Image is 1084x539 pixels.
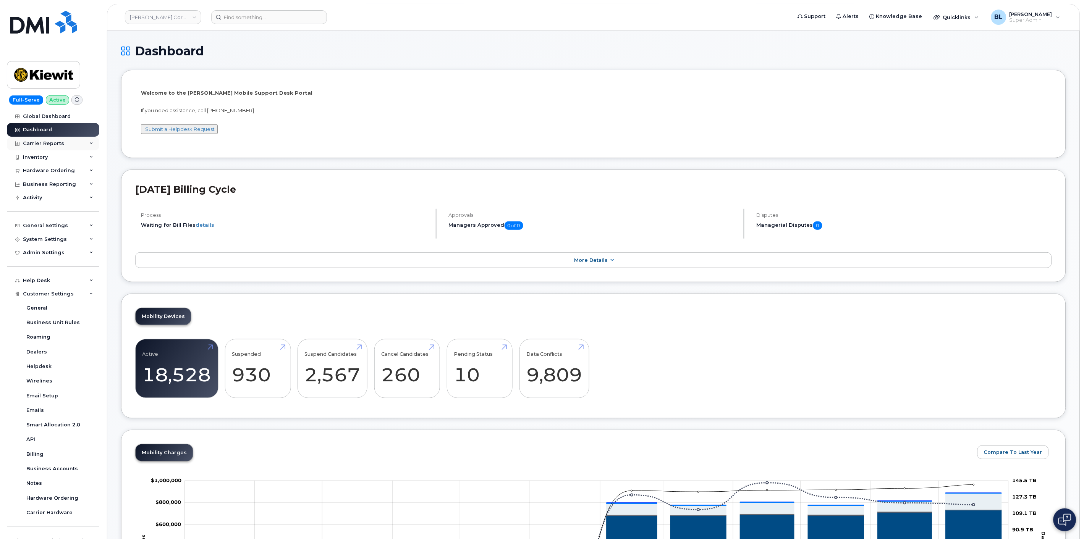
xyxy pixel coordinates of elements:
h4: Disputes [757,212,1052,218]
g: $0 [151,477,181,483]
tspan: $600,000 [155,521,181,527]
a: details [196,222,214,228]
p: If you need assistance, call [PHONE_NUMBER] [141,107,1046,114]
img: Open chat [1058,514,1071,526]
a: Mobility Devices [136,308,191,325]
tspan: 90.9 TB [1013,527,1034,533]
span: 0 [813,221,822,230]
a: Submit a Helpdesk Request [145,126,215,132]
tspan: 127.3 TB [1013,494,1037,500]
span: Compare To Last Year [984,449,1042,456]
tspan: 145.5 TB [1013,477,1037,483]
a: Data Conflicts 9,809 [526,344,582,394]
a: Suspended 930 [232,344,284,394]
g: $0 [155,521,181,527]
span: More Details [574,257,608,263]
tspan: $1,000,000 [151,477,181,483]
tspan: 109.1 TB [1013,510,1037,516]
a: Suspend Candidates 2,567 [305,344,361,394]
button: Compare To Last Year [977,445,1049,459]
li: Waiting for Bill Files [141,221,429,229]
h5: Managers Approved [449,221,737,230]
h5: Managerial Disputes [757,221,1052,230]
a: Mobility Charges [136,444,193,461]
h4: Approvals [449,212,737,218]
p: Welcome to the [PERSON_NAME] Mobile Support Desk Portal [141,89,1046,97]
h4: Process [141,212,429,218]
a: Cancel Candidates 260 [381,344,433,394]
a: Pending Status 10 [454,344,505,394]
h2: [DATE] Billing Cycle [135,184,1052,195]
button: Submit a Helpdesk Request [141,124,218,134]
h1: Dashboard [121,44,1066,58]
tspan: $800,000 [155,499,181,505]
a: Active 18,528 [142,344,211,394]
span: 0 of 0 [505,221,523,230]
g: $0 [155,499,181,505]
